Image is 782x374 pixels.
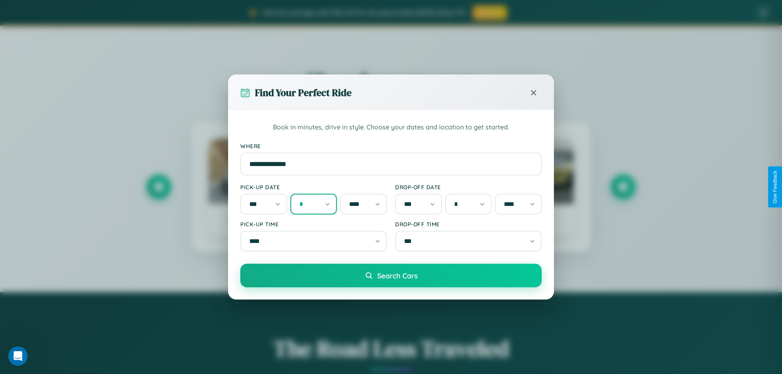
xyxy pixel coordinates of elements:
[377,271,417,280] span: Search Cars
[240,221,387,227] label: Pick-up Time
[240,264,542,287] button: Search Cars
[240,142,542,149] label: Where
[395,184,542,190] label: Drop-off Date
[240,122,542,133] p: Book in minutes, drive in style. Choose your dates and location to get started.
[255,86,351,99] h3: Find Your Perfect Ride
[395,221,542,227] label: Drop-off Time
[240,184,387,190] label: Pick-up Date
